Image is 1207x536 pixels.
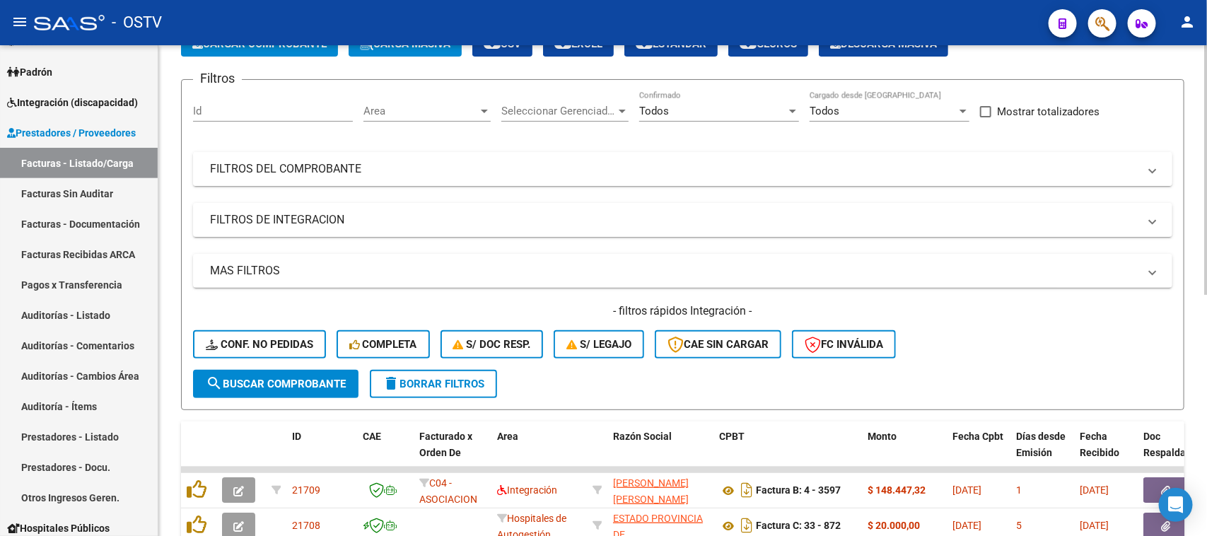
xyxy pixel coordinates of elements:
[193,69,242,88] h3: Filtros
[713,421,862,484] datatable-header-cell: CPBT
[1143,431,1207,458] span: Doc Respaldatoria
[1159,488,1193,522] div: Open Intercom Messenger
[193,152,1172,186] mat-expansion-panel-header: FILTROS DEL COMPROBANTE
[357,421,414,484] datatable-header-cell: CAE
[1074,421,1138,484] datatable-header-cell: Fecha Recibido
[613,431,672,442] span: Razón Social
[868,484,926,496] strong: $ 148.447,32
[566,338,631,351] span: S/ legajo
[363,105,478,117] span: Area
[952,484,981,496] span: [DATE]
[193,254,1172,288] mat-expansion-panel-header: MAS FILTROS
[1010,421,1074,484] datatable-header-cell: Días desde Emisión
[193,203,1172,237] mat-expansion-panel-header: FILTROS DE INTEGRACION
[441,330,544,359] button: S/ Doc Resp.
[206,375,223,392] mat-icon: search
[292,520,320,531] span: 21708
[210,212,1138,228] mat-panel-title: FILTROS DE INTEGRACION
[286,421,357,484] datatable-header-cell: ID
[7,64,52,80] span: Padrón
[810,105,839,117] span: Todos
[947,421,1010,484] datatable-header-cell: Fecha Cpbt
[497,484,557,496] span: Integración
[639,105,669,117] span: Todos
[756,520,841,532] strong: Factura C: 33 - 872
[1016,431,1066,458] span: Días desde Emisión
[292,484,320,496] span: 21709
[363,431,381,442] span: CAE
[7,95,138,110] span: Integración (discapacidad)
[501,105,616,117] span: Seleccionar Gerenciador
[11,13,28,30] mat-icon: menu
[193,370,358,398] button: Buscar Comprobante
[419,431,472,458] span: Facturado x Orden De
[337,330,430,359] button: Completa
[667,338,769,351] span: CAE SIN CARGAR
[1080,484,1109,496] span: [DATE]
[613,475,708,505] div: 27260693781
[1016,484,1022,496] span: 1
[607,421,713,484] datatable-header-cell: Razón Social
[868,431,897,442] span: Monto
[491,421,587,484] datatable-header-cell: Area
[737,479,756,501] i: Descargar documento
[7,520,110,536] span: Hospitales Públicos
[193,303,1172,319] h4: - filtros rápidos Integración -
[206,378,346,390] span: Buscar Comprobante
[484,37,521,50] span: CSV
[453,338,531,351] span: S/ Doc Resp.
[655,330,781,359] button: CAE SIN CARGAR
[383,378,484,390] span: Borrar Filtros
[554,330,644,359] button: S/ legajo
[370,370,497,398] button: Borrar Filtros
[862,421,947,484] datatable-header-cell: Monto
[1080,520,1109,531] span: [DATE]
[292,431,301,442] span: ID
[805,338,883,351] span: FC Inválida
[210,161,1138,177] mat-panel-title: FILTROS DEL COMPROBANTE
[952,431,1003,442] span: Fecha Cpbt
[383,375,400,392] mat-icon: delete
[952,520,981,531] span: [DATE]
[206,338,313,351] span: Conf. no pedidas
[756,485,841,496] strong: Factura B: 4 - 3597
[997,103,1100,120] span: Mostrar totalizadores
[740,37,797,50] span: Gecros
[193,330,326,359] button: Conf. no pedidas
[497,431,518,442] span: Area
[210,263,1138,279] mat-panel-title: MAS FILTROS
[613,477,689,505] span: [PERSON_NAME] [PERSON_NAME]
[792,330,896,359] button: FC Inválida
[349,338,417,351] span: Completa
[414,421,491,484] datatable-header-cell: Facturado x Orden De
[868,520,920,531] strong: $ 20.000,00
[112,7,162,38] span: - OSTV
[1016,520,1022,531] span: 5
[554,37,602,50] span: EXCEL
[636,37,706,50] span: Estandar
[1179,13,1196,30] mat-icon: person
[7,125,136,141] span: Prestadores / Proveedores
[719,431,745,442] span: CPBT
[1080,431,1119,458] span: Fecha Recibido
